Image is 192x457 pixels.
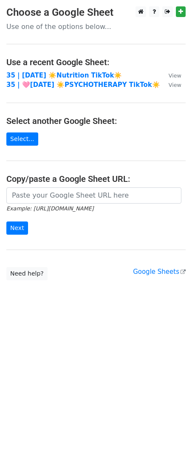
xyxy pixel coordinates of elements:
[160,81,181,89] a: View
[6,72,122,79] a: 35 | [DATE] ☀️Nutrition TikTok☀️
[6,22,186,31] p: Use one of the options below...
[6,6,186,19] h3: Choose a Google Sheet
[6,81,160,89] a: 35 | 🩷[DATE] ☀️PSYCHOTHERAPY TikTok☀️
[6,174,186,184] h4: Copy/paste a Google Sheet URL:
[6,221,28,235] input: Next
[6,187,181,204] input: Paste your Google Sheet URL here
[160,72,181,79] a: View
[169,82,181,88] small: View
[6,205,93,212] small: Example: [URL][DOMAIN_NAME]
[133,268,186,276] a: Google Sheets
[6,132,38,146] a: Select...
[6,116,186,126] h4: Select another Google Sheet:
[6,267,48,280] a: Need help?
[169,72,181,79] small: View
[6,57,186,67] h4: Use a recent Google Sheet:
